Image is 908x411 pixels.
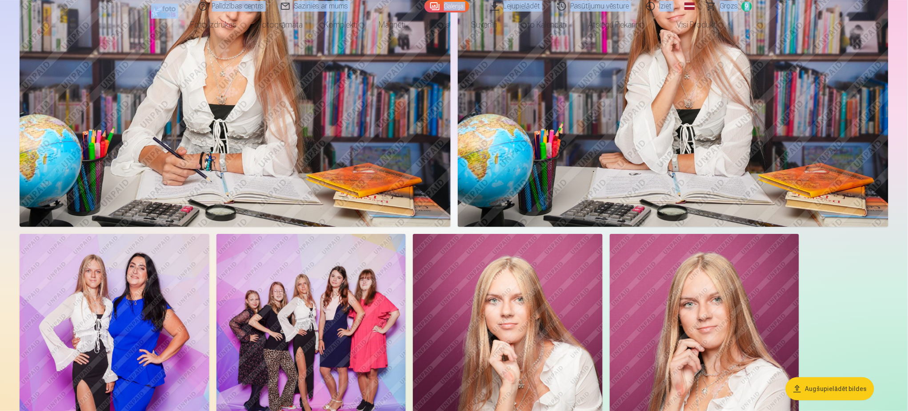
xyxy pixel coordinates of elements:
a: Visi produkti [652,12,728,37]
a: Komplekti [313,12,368,37]
img: /fa1 [151,4,178,19]
span: 9 [742,1,752,12]
a: Suvenīri [460,12,508,37]
a: Magnēti [368,12,416,37]
button: Augšupielādēt bildes [786,377,874,400]
a: Foto kalendāri [508,12,577,37]
a: Fotogrāmata [247,12,313,37]
span: Grozs [720,1,738,12]
a: Krūzes [416,12,460,37]
a: Atslēgu piekariņi [577,12,652,37]
a: Foto izdrukas [180,12,247,37]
